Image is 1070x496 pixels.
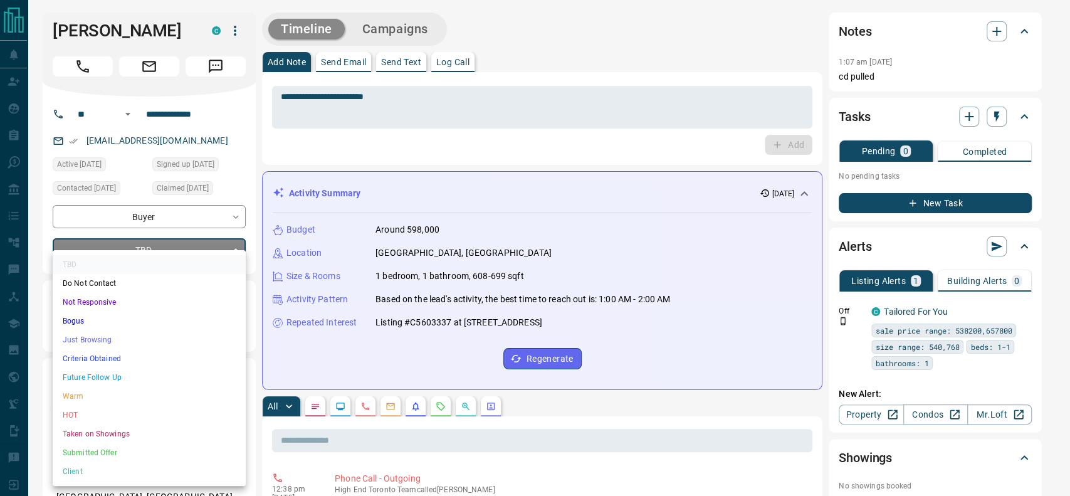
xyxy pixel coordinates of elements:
[53,462,246,481] li: Client
[53,330,246,349] li: Just Browsing
[53,349,246,368] li: Criteria Obtained
[53,387,246,406] li: Warm
[53,312,246,330] li: Bogus
[53,293,246,312] li: Not Responsive
[53,406,246,425] li: HOT
[53,368,246,387] li: Future Follow Up
[53,443,246,462] li: Submitted Offer
[53,425,246,443] li: Taken on Showings
[53,274,246,293] li: Do Not Contact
